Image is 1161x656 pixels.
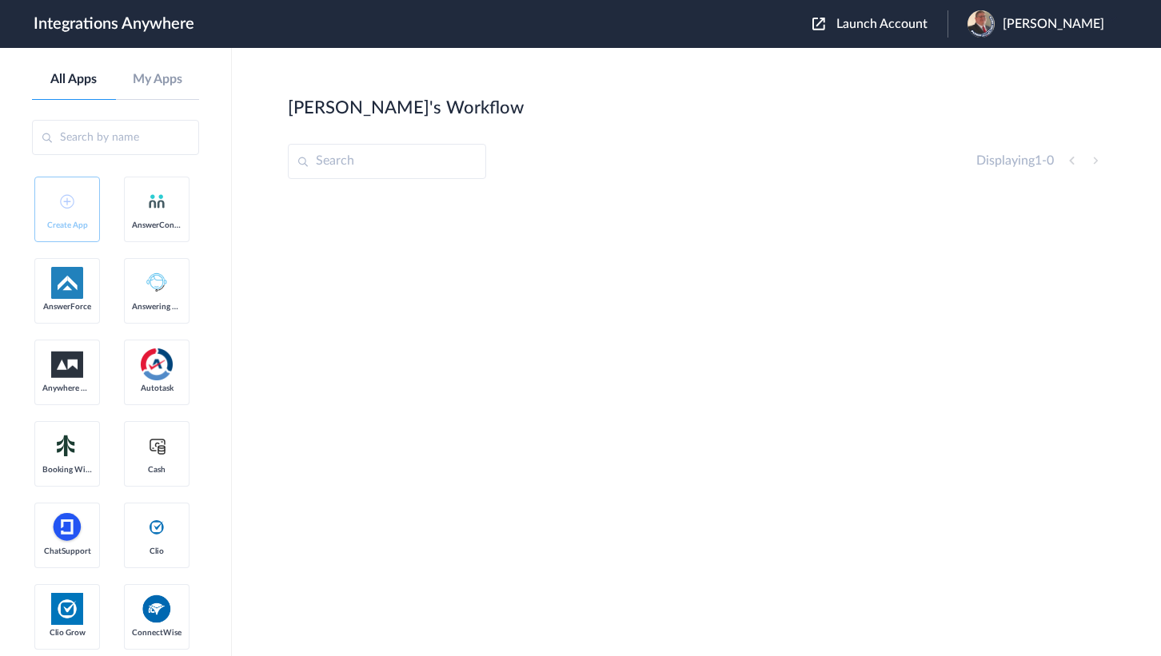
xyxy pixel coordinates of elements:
[132,221,182,230] span: AnswerConnect
[116,72,200,87] a: My Apps
[967,10,995,38] img: jason-pledge-people.PNG
[147,518,166,537] img: clio-logo.svg
[288,97,524,118] h2: [PERSON_NAME]'s Workflow
[51,352,83,378] img: aww.png
[132,384,182,393] span: Autotask
[60,194,74,209] img: add-icon.svg
[132,628,182,638] span: ConnectWise
[51,431,83,460] img: Setmore_Logo.svg
[976,153,1054,169] h4: Displaying -
[42,547,92,556] span: ChatSupport
[812,17,948,32] button: Launch Account
[147,436,167,455] img: cash-logo.svg
[288,144,486,179] input: Search
[51,267,83,299] img: af-app-logo.svg
[812,18,825,30] img: launch-acct-icon.svg
[42,384,92,393] span: Anywhere Works
[32,120,199,155] input: Search by name
[1047,154,1054,167] span: 0
[836,18,928,30] span: Launch Account
[132,465,182,475] span: Cash
[32,72,116,87] a: All Apps
[51,511,83,543] img: chatsupport-icon.svg
[132,547,182,556] span: Clio
[1035,154,1042,167] span: 1
[141,593,173,624] img: connectwise.png
[51,593,83,625] img: Clio.jpg
[141,348,173,380] img: autotask.png
[42,628,92,638] span: Clio Grow
[1003,17,1104,32] span: [PERSON_NAME]
[42,221,92,230] span: Create App
[34,14,194,34] h1: Integrations Anywhere
[147,192,166,211] img: answerconnect-logo.svg
[141,267,173,299] img: Answering_service.png
[42,302,92,312] span: AnswerForce
[132,302,182,312] span: Answering Service
[42,465,92,475] span: Booking Widget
